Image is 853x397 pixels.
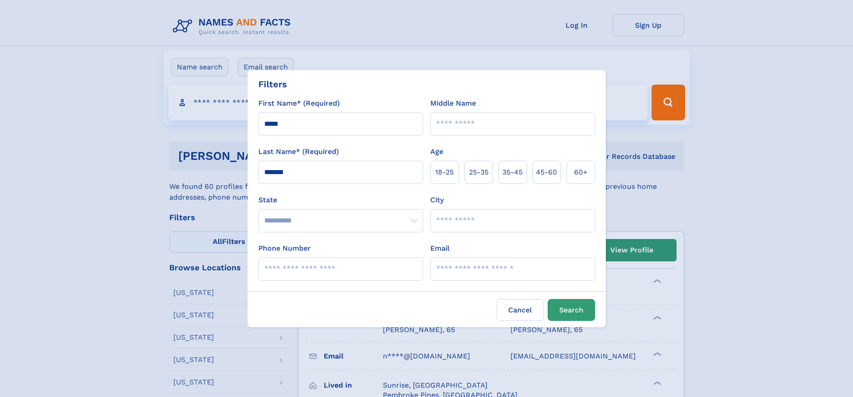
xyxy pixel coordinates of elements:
[469,167,489,178] span: 25‑35
[548,299,595,321] button: Search
[502,167,523,178] span: 35‑45
[430,146,443,157] label: Age
[430,243,450,254] label: Email
[258,77,287,91] div: Filters
[430,195,444,205] label: City
[497,299,544,321] label: Cancel
[258,243,311,254] label: Phone Number
[430,98,476,109] label: Middle Name
[258,195,423,205] label: State
[258,146,339,157] label: Last Name* (Required)
[435,167,454,178] span: 18‑25
[258,98,340,109] label: First Name* (Required)
[574,167,587,178] span: 60+
[536,167,557,178] span: 45‑60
